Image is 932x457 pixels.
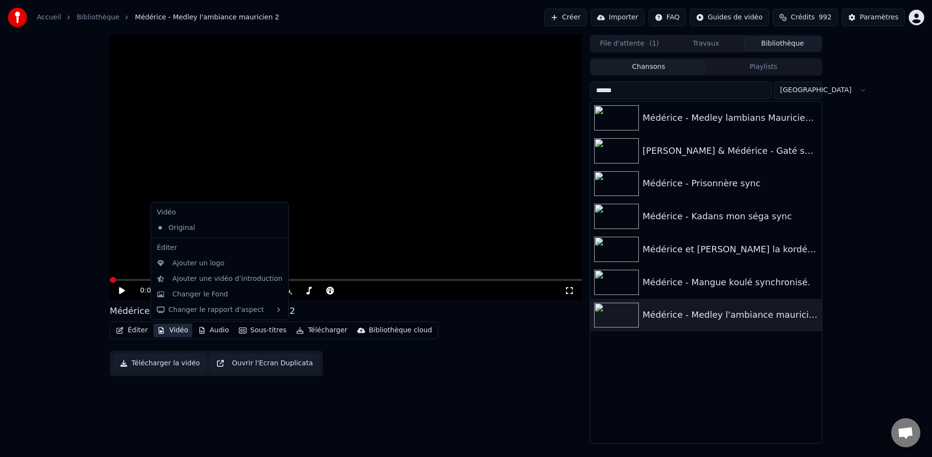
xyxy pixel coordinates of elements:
button: Paramètres [842,9,905,26]
button: FAQ [649,9,686,26]
div: Original [153,220,272,235]
div: Éditer [153,240,286,255]
div: Ajouter une vidéo d’introduction [172,274,283,283]
div: Changer le Fond [172,289,228,299]
button: Playlists [706,60,821,74]
button: Travaux [668,37,745,51]
button: Télécharger la vidéo [114,355,206,372]
span: Médérice - Medley l'ambiance mauricien 2 [135,13,279,22]
div: Médérice - Medley l'ambiance mauricien 2 [110,304,295,318]
nav: breadcrumb [37,13,279,22]
span: ( 1 ) [649,39,659,49]
div: Paramètres [860,13,899,22]
span: 0:00 [140,286,155,295]
button: Télécharger [292,324,351,337]
span: [GEOGRAPHIC_DATA] [780,85,851,95]
button: Bibliothèque [744,37,821,51]
button: Guides de vidéo [690,9,769,26]
button: Crédits992 [773,9,838,26]
a: Bibliothèque [77,13,119,22]
span: 992 [818,13,832,22]
div: / [140,286,164,295]
button: Importer [591,9,645,26]
span: Crédits [791,13,815,22]
button: Vidéo [153,324,192,337]
div: Changer le rapport d'aspect [153,302,286,317]
a: Accueil [37,13,61,22]
div: Médérice - Kadans mon séga sync [643,210,818,223]
div: Médérice - Medley lambians Mauricien Karaoké sync [643,111,818,125]
div: Ouvrir le chat [891,418,920,447]
button: Éditer [112,324,151,337]
div: [PERSON_NAME] & Médérice - Gaté sync [643,144,818,158]
div: Ajouter un logo [172,258,224,268]
button: Créer [544,9,587,26]
div: Médérice et [PERSON_NAME] la kordé synchronisé. [643,243,818,256]
div: Bibliothèque cloud [369,326,432,335]
button: Audio [194,324,233,337]
div: Médérice - Mangue koulé synchronisé. [643,276,818,289]
img: youka [8,8,27,27]
div: Vidéo [153,205,286,220]
div: Médérice - Prisonnère sync [643,177,818,190]
button: Sous-titres [235,324,291,337]
div: Médérice - Medley l'ambiance mauricien 2 [643,308,818,322]
button: Ouvrir l'Ecran Duplicata [210,355,319,372]
button: Chansons [591,60,706,74]
button: File d'attente [591,37,668,51]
